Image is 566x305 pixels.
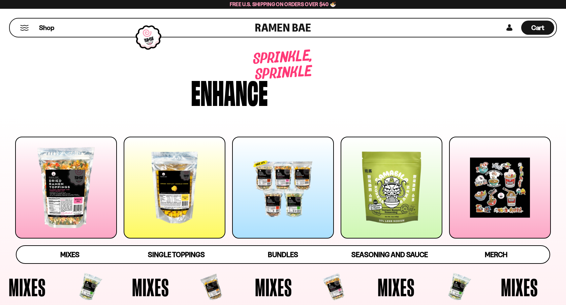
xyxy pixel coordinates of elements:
a: Single Toppings [123,246,229,263]
div: Enhance [191,75,268,107]
span: Single Toppings [148,250,205,259]
a: Merch [443,246,549,263]
span: Mixes [312,275,349,300]
span: Mixes [66,275,103,300]
a: Mixes [17,246,123,263]
span: Mixes [60,250,80,259]
span: Seasoning and Sauce [351,250,428,259]
span: Free U.S. Shipping on Orders over $40 🍜 [230,1,337,7]
span: Bundles [268,250,298,259]
span: Shop [39,23,54,32]
a: Bundles [230,246,336,263]
span: Mixes [435,275,472,300]
span: Cart [531,24,544,32]
span: Merch [485,250,507,259]
a: Seasoning and Sauce [336,246,443,263]
a: Shop [39,21,54,35]
button: Mobile Menu Trigger [20,25,29,31]
div: Cart [521,19,554,37]
span: Mixes [189,275,226,300]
